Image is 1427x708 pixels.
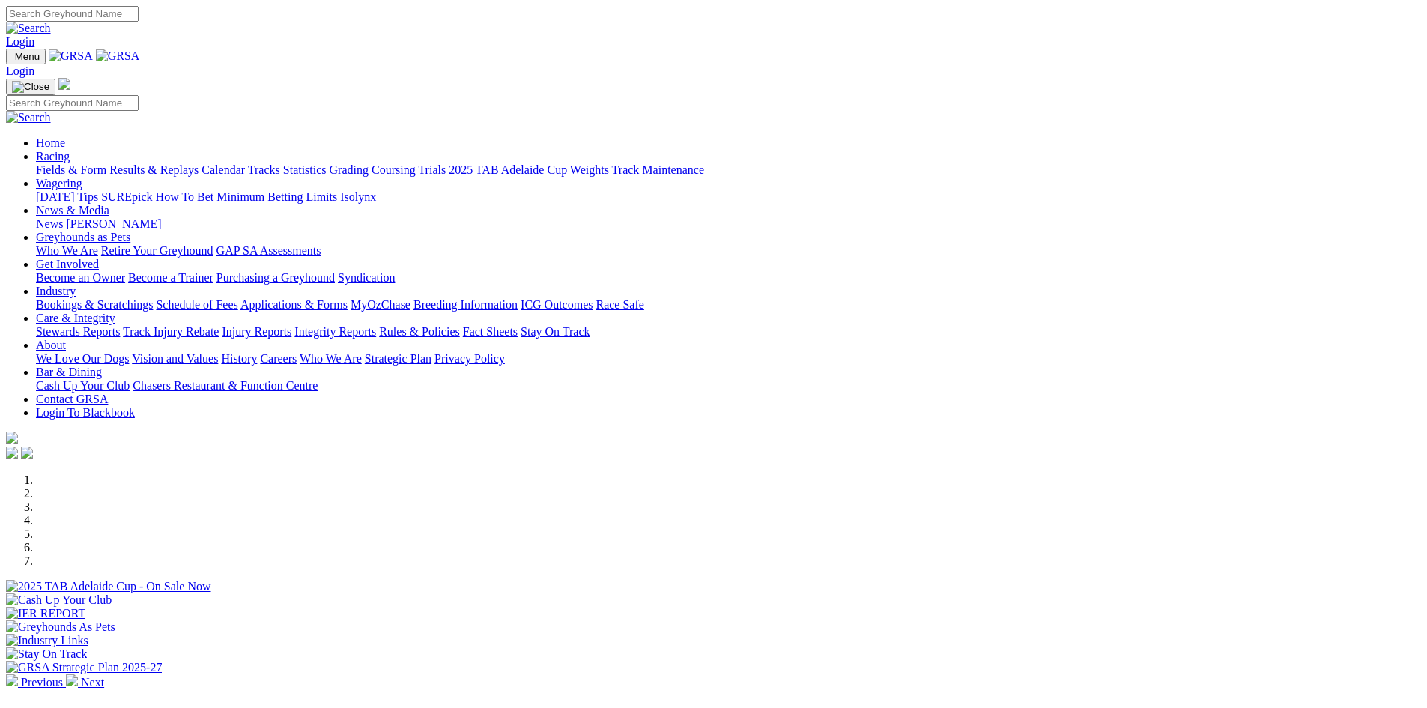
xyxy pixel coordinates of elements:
[36,150,70,163] a: Racing
[365,352,431,365] a: Strategic Plan
[36,298,153,311] a: Bookings & Scratchings
[6,447,18,459] img: facebook.svg
[6,6,139,22] input: Search
[109,163,199,176] a: Results & Replays
[96,49,140,63] img: GRSA
[21,447,33,459] img: twitter.svg
[36,325,1421,339] div: Care & Integrity
[202,163,245,176] a: Calendar
[156,190,214,203] a: How To Bet
[260,352,297,365] a: Careers
[36,177,82,190] a: Wagering
[36,271,125,284] a: Become an Owner
[418,163,446,176] a: Trials
[36,244,1421,258] div: Greyhounds as Pets
[132,352,218,365] a: Vision and Values
[156,298,237,311] a: Schedule of Fees
[36,163,1421,177] div: Racing
[300,352,362,365] a: Who We Are
[570,163,609,176] a: Weights
[449,163,567,176] a: 2025 TAB Adelaide Cup
[6,79,55,95] button: Toggle navigation
[216,190,337,203] a: Minimum Betting Limits
[36,352,129,365] a: We Love Our Dogs
[36,231,130,243] a: Greyhounds as Pets
[58,78,70,90] img: logo-grsa-white.png
[221,352,257,365] a: History
[81,676,104,689] span: Next
[36,244,98,257] a: Who We Are
[36,352,1421,366] div: About
[36,339,66,351] a: About
[133,379,318,392] a: Chasers Restaurant & Function Centre
[66,217,161,230] a: [PERSON_NAME]
[101,190,152,203] a: SUREpick
[36,312,115,324] a: Care & Integrity
[379,325,460,338] a: Rules & Policies
[36,217,1421,231] div: News & Media
[6,580,211,593] img: 2025 TAB Adelaide Cup - On Sale Now
[216,244,321,257] a: GAP SA Assessments
[6,593,112,607] img: Cash Up Your Club
[294,325,376,338] a: Integrity Reports
[521,298,593,311] a: ICG Outcomes
[413,298,518,311] a: Breeding Information
[6,64,34,77] a: Login
[338,271,395,284] a: Syndication
[36,325,120,338] a: Stewards Reports
[36,298,1421,312] div: Industry
[15,51,40,62] span: Menu
[36,190,1421,204] div: Wagering
[36,258,99,270] a: Get Involved
[6,111,51,124] img: Search
[36,204,109,217] a: News & Media
[6,432,18,444] img: logo-grsa-white.png
[6,22,51,35] img: Search
[351,298,410,311] a: MyOzChase
[36,190,98,203] a: [DATE] Tips
[36,366,102,378] a: Bar & Dining
[128,271,213,284] a: Become a Trainer
[6,607,85,620] img: IER REPORT
[6,647,87,661] img: Stay On Track
[36,379,1421,393] div: Bar & Dining
[240,298,348,311] a: Applications & Forms
[6,661,162,674] img: GRSA Strategic Plan 2025-27
[36,163,106,176] a: Fields & Form
[330,163,369,176] a: Grading
[216,271,335,284] a: Purchasing a Greyhound
[49,49,93,63] img: GRSA
[222,325,291,338] a: Injury Reports
[21,676,63,689] span: Previous
[283,163,327,176] a: Statistics
[66,676,104,689] a: Next
[612,163,704,176] a: Track Maintenance
[36,285,76,297] a: Industry
[6,95,139,111] input: Search
[6,676,66,689] a: Previous
[36,406,135,419] a: Login To Blackbook
[6,634,88,647] img: Industry Links
[521,325,590,338] a: Stay On Track
[596,298,643,311] a: Race Safe
[36,217,63,230] a: News
[372,163,416,176] a: Coursing
[36,379,130,392] a: Cash Up Your Club
[6,674,18,686] img: chevron-left-pager-white.svg
[434,352,505,365] a: Privacy Policy
[36,393,108,405] a: Contact GRSA
[248,163,280,176] a: Tracks
[36,271,1421,285] div: Get Involved
[340,190,376,203] a: Isolynx
[6,35,34,48] a: Login
[101,244,213,257] a: Retire Your Greyhound
[463,325,518,338] a: Fact Sheets
[123,325,219,338] a: Track Injury Rebate
[12,81,49,93] img: Close
[36,136,65,149] a: Home
[66,674,78,686] img: chevron-right-pager-white.svg
[6,620,115,634] img: Greyhounds As Pets
[6,49,46,64] button: Toggle navigation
